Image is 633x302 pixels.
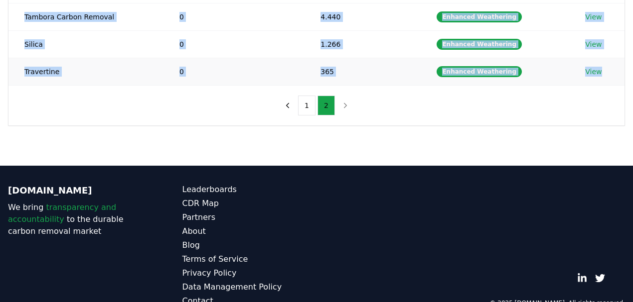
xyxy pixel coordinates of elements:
[8,184,143,198] p: [DOMAIN_NAME]
[437,11,522,22] div: Enhanced Weathering
[437,39,522,50] div: Enhanced Weathering
[437,66,522,77] div: Enhanced Weathering
[585,12,602,22] a: View
[305,58,421,85] td: 365
[595,273,605,283] a: Twitter
[298,96,316,115] button: 1
[163,30,305,58] td: 0
[279,96,296,115] button: previous page
[577,273,587,283] a: LinkedIn
[182,281,317,293] a: Data Management Policy
[305,30,421,58] td: 1.266
[163,58,305,85] td: 0
[8,30,163,58] td: Silica
[182,225,317,237] a: About
[8,58,163,85] td: Travertine
[182,184,317,196] a: Leaderboards
[585,39,602,49] a: View
[8,202,116,224] span: transparency and accountability
[182,253,317,265] a: Terms of Service
[182,267,317,279] a: Privacy Policy
[305,3,421,30] td: 4.440
[182,211,317,223] a: Partners
[585,67,602,77] a: View
[182,198,317,209] a: CDR Map
[8,3,163,30] td: Tambora Carbon Removal
[8,201,143,237] p: We bring to the durable carbon removal market
[182,239,317,251] a: Blog
[163,3,305,30] td: 0
[317,96,335,115] button: 2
